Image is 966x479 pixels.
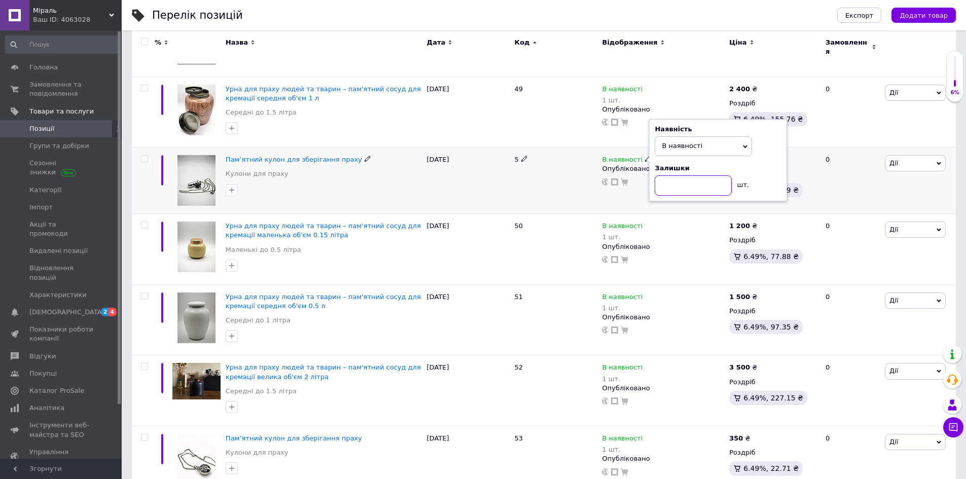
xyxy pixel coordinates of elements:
[226,245,301,254] a: Маленькі до 0.5 літра
[602,304,642,312] div: 1 шт.
[29,352,56,361] span: Відгуки
[226,169,289,178] a: Кулони для праху
[889,367,898,375] span: Дії
[729,448,817,457] div: Роздріб
[602,384,724,393] div: Опубліковано
[729,434,743,442] b: 350
[837,8,882,23] button: Експорт
[729,292,757,302] div: ₴
[29,290,87,300] span: Характеристики
[177,155,216,206] img: Памятный кулон для хранения праха
[29,159,94,177] span: Сезонні знижки
[729,378,817,387] div: Роздріб
[602,375,642,383] div: 1 шт.
[819,77,882,148] div: 0
[602,434,642,445] span: В наявності
[515,156,519,163] span: 5
[33,6,109,15] span: Міраль
[29,220,94,238] span: Акції та промокоди
[729,293,750,301] b: 1 500
[602,156,642,166] span: В наявності
[515,38,530,47] span: Код
[729,222,750,230] b: 1 200
[29,203,53,212] span: Імпорт
[424,284,512,355] div: [DATE]
[729,85,750,93] b: 2 400
[602,164,724,173] div: Опубліковано
[819,148,882,214] div: 0
[29,186,61,195] span: Категорії
[109,308,117,316] span: 4
[226,316,291,325] a: Середні до 1 літра
[662,142,702,150] span: В наявності
[602,85,642,96] span: В наявності
[602,233,642,241] div: 1 шт.
[515,434,523,442] span: 53
[424,355,512,426] div: [DATE]
[29,325,94,343] span: Показники роботи компанії
[602,293,642,304] span: В наявності
[29,403,64,413] span: Аналітика
[29,308,104,317] span: [DEMOGRAPHIC_DATA]
[226,85,421,102] a: Урна для праху людей та тварин – пам'ятний сосуд для кремації середня об'єм 1 л
[602,454,724,463] div: Опубліковано
[177,222,216,272] img: Урна для праха людей и животных – памятный сосуд для кремации маленькая объем 0.15 литра
[729,434,750,443] div: ₴
[889,89,898,96] span: Дії
[101,308,109,316] span: 2
[743,394,803,402] span: 6.49%, 227.15 ₴
[226,156,362,163] span: Пам’ятний кулон для зберігання праху
[226,222,421,239] a: Урна для праху людей та тварин – пам'ятний сосуд для кремації маленька об'єм 0.15 літра
[515,222,523,230] span: 50
[226,293,421,310] span: Урна для праху людей та тварин – пам'ятний сосуд для кремації середня об'єм 0.5 л
[226,363,421,380] a: Урна для праху людей та тварин – пам'ятний сосуд для кремації велика об'єм 2 літра
[819,284,882,355] div: 0
[515,293,523,301] span: 51
[602,446,642,453] div: 1 шт.
[729,307,817,316] div: Роздріб
[602,313,724,322] div: Опубліковано
[152,10,243,21] div: Перелік позицій
[826,38,869,56] span: Замовлення
[743,115,803,123] span: 6.49%, 155.76 ₴
[602,363,642,374] span: В наявності
[29,386,84,395] span: Каталог ProSale
[29,448,94,466] span: Управління сайтом
[947,89,963,96] div: 6%
[29,63,58,72] span: Головна
[155,38,161,47] span: %
[29,369,57,378] span: Покупці
[729,236,817,245] div: Роздріб
[889,297,898,304] span: Дії
[33,15,122,24] div: Ваш ID: 4063028
[226,434,362,442] a: Пам’ятний кулон для зберігання праху
[845,12,874,19] span: Експорт
[177,292,216,343] img: Урна для праха людей и животных – памятный сосуд для кремации средняя объем 0.5 л
[655,164,781,173] div: Залишки
[226,108,297,117] a: Середні до 1.5 літра
[743,464,799,472] span: 6.49%, 22.71 ₴
[427,38,446,47] span: Дата
[29,421,94,439] span: Інструменти веб-майстра та SEO
[891,8,956,23] button: Додати товар
[29,141,89,151] span: Групи та добірки
[655,125,781,134] div: Наявність
[602,105,724,114] div: Опубліковано
[424,214,512,285] div: [DATE]
[5,35,120,54] input: Пошук
[602,222,642,233] span: В наявності
[732,175,752,190] div: шт.
[819,214,882,285] div: 0
[177,85,216,135] img: Урна для праха людей и животных – памятный сосуд для кремации средняя объем 1л
[29,124,54,133] span: Позиції
[889,438,898,446] span: Дії
[900,12,948,19] span: Додати товар
[889,226,898,233] span: Дії
[943,417,963,437] button: Чат з покупцем
[602,38,657,47] span: Відображення
[29,246,88,255] span: Видалені позиції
